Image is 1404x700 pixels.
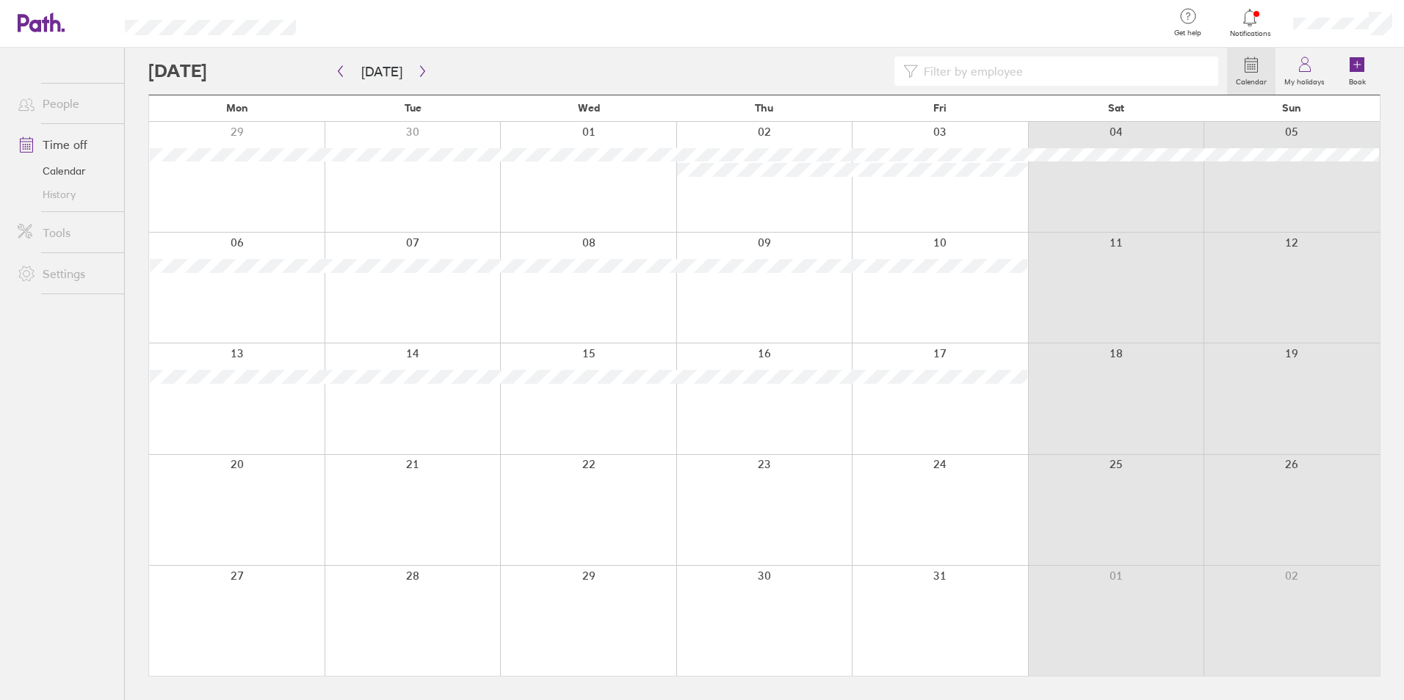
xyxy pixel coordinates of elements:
a: Calendar [6,159,124,183]
a: Book [1334,48,1381,95]
a: Tools [6,218,124,247]
a: Calendar [1227,48,1275,95]
a: Settings [6,259,124,288]
label: Calendar [1227,73,1275,87]
span: Tue [405,102,421,114]
a: My holidays [1275,48,1334,95]
button: [DATE] [350,59,414,84]
span: Get help [1164,29,1212,37]
span: Sat [1108,102,1124,114]
input: Filter by employee [918,57,1209,85]
a: History [6,183,124,206]
a: Time off [6,130,124,159]
a: People [6,89,124,118]
label: My holidays [1275,73,1334,87]
span: Thu [755,102,773,114]
span: Fri [933,102,947,114]
span: Wed [578,102,600,114]
label: Book [1340,73,1375,87]
span: Notifications [1226,29,1274,38]
a: Notifications [1226,7,1274,38]
span: Sun [1282,102,1301,114]
span: Mon [226,102,248,114]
